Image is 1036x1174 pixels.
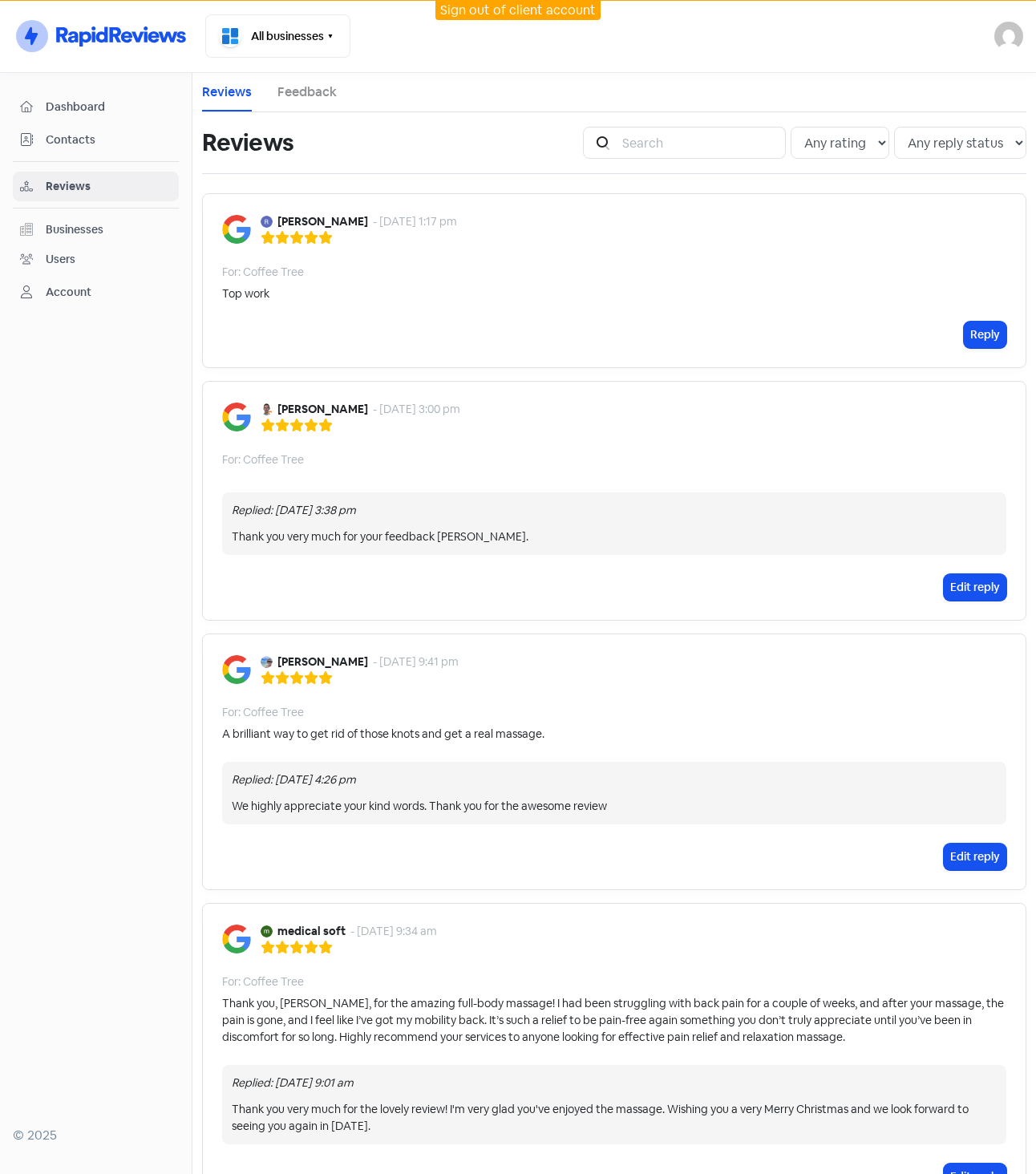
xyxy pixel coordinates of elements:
img: Image [222,655,251,684]
a: Feedback [277,83,337,102]
div: Users [46,251,75,268]
div: - [DATE] 1:17 pm [373,213,457,230]
button: All businesses [205,14,350,58]
img: Avatar [261,925,273,937]
a: Businesses [13,215,179,245]
div: © 2025 [13,1126,179,1145]
b: [PERSON_NAME] [277,401,368,418]
div: - [DATE] 9:41 pm [373,654,459,670]
div: Account [46,284,91,301]
button: Edit reply [944,574,1006,601]
img: Avatar [261,216,273,228]
i: Replied: [DATE] 3:38 pm [232,503,356,517]
a: Dashboard [13,92,179,122]
img: Image [222,403,251,431]
a: Reviews [202,83,252,102]
i: Replied: [DATE] 9:01 am [232,1075,354,1090]
img: User [994,22,1023,51]
b: medical soft [277,923,346,940]
a: Reviews [13,172,179,201]
a: Contacts [13,125,179,155]
a: Sign out of client account [440,2,596,18]
button: Reply [964,322,1006,348]
img: Avatar [261,403,273,415]
div: Thank you very much for the lovely review! I'm very glad you've enjoyed the massage. Wishing you ... [232,1101,997,1135]
div: Businesses [46,221,103,238]
button: Edit reply [944,844,1006,870]
div: A brilliant way to get rid of those knots and get a real massage. [222,726,544,743]
div: Thank you, [PERSON_NAME], for the amazing full-body massage! I had been struggling with back pain... [222,995,1006,1046]
a: Users [13,245,179,274]
img: Avatar [261,656,273,668]
div: For: Coffee Tree [222,451,304,468]
a: Account [13,277,179,307]
img: Image [222,215,251,244]
i: Replied: [DATE] 4:26 pm [232,772,356,787]
h1: Reviews [202,117,293,168]
div: We highly appreciate your kind words. Thank you for the awesome review [232,798,997,815]
span: Reviews [46,178,172,195]
input: Search [613,127,786,159]
div: For: Coffee Tree [222,704,304,721]
div: For: Coffee Tree [222,974,304,990]
div: - [DATE] 9:34 am [350,923,437,940]
span: Contacts [46,132,172,148]
b: [PERSON_NAME] [277,213,368,230]
span: Dashboard [46,99,172,115]
div: For: Coffee Tree [222,264,304,281]
div: Top work [222,285,269,302]
div: Thank you very much for your feedback [PERSON_NAME]. [232,528,997,545]
b: [PERSON_NAME] [277,654,368,670]
div: - [DATE] 3:00 pm [373,401,460,418]
img: Image [222,925,251,953]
